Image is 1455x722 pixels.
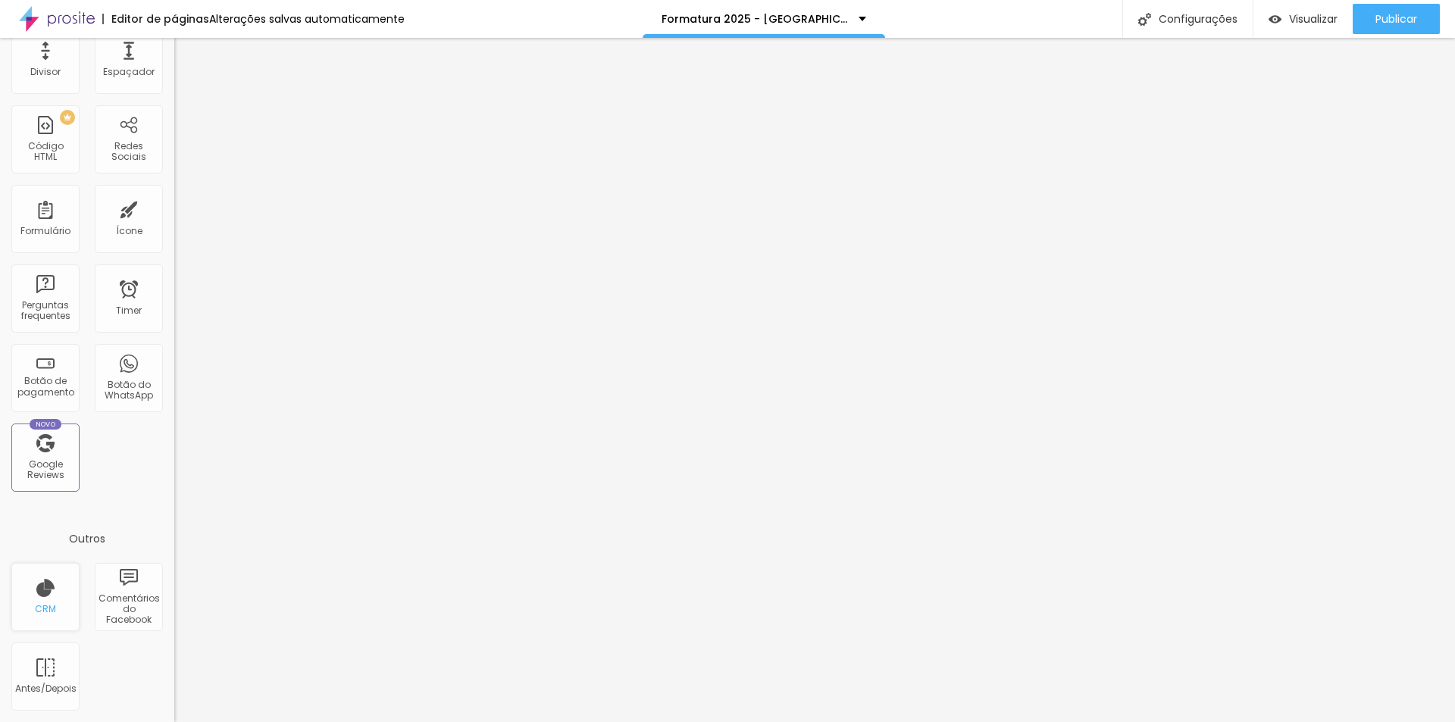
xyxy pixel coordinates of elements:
[15,683,75,694] div: Antes/Depois
[30,67,61,77] div: Divisor
[30,419,62,430] div: Novo
[662,14,847,24] p: Formatura 2025 - [GEOGRAPHIC_DATA]
[99,141,158,163] div: Redes Sociais
[99,593,158,626] div: Comentários do Facebook
[1253,4,1353,34] button: Visualizar
[15,300,75,322] div: Perguntas frequentes
[209,14,405,24] div: Alterações salvas automaticamente
[1138,13,1151,26] img: Icone
[1353,4,1440,34] button: Publicar
[1375,13,1417,25] span: Publicar
[15,141,75,163] div: Código HTML
[99,380,158,402] div: Botão do WhatsApp
[35,604,56,614] div: CRM
[116,226,142,236] div: Ícone
[1269,13,1281,26] img: view-1.svg
[102,14,209,24] div: Editor de páginas
[103,67,155,77] div: Espaçador
[116,305,142,316] div: Timer
[15,376,75,398] div: Botão de pagamento
[15,459,75,481] div: Google Reviews
[1289,13,1338,25] span: Visualizar
[20,226,70,236] div: Formulário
